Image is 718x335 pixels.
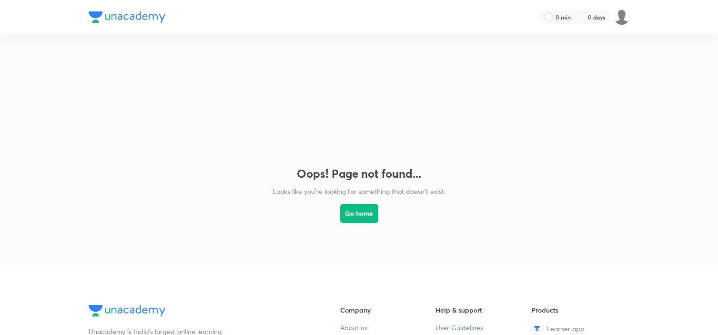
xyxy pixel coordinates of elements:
[340,204,378,223] button: Go home
[89,305,310,319] a: Company Logo
[297,167,421,181] h3: Oops! Page not found...
[531,323,627,334] a: Learner app
[273,186,445,196] p: Looks like you're looking for something that doesn't exist.
[89,305,165,316] img: Company Logo
[89,11,165,23] img: Company Logo
[531,323,543,334] img: Learner app
[435,323,531,333] a: User Guidelines
[546,324,585,334] span: Learner app
[435,305,531,315] h6: Help & support
[340,305,436,315] h6: Company
[531,305,627,315] h6: Products
[264,53,455,155] img: error
[340,196,378,248] a: Go home
[340,323,436,333] a: About us
[614,9,630,25] img: UNACADEMY
[576,12,586,22] img: streak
